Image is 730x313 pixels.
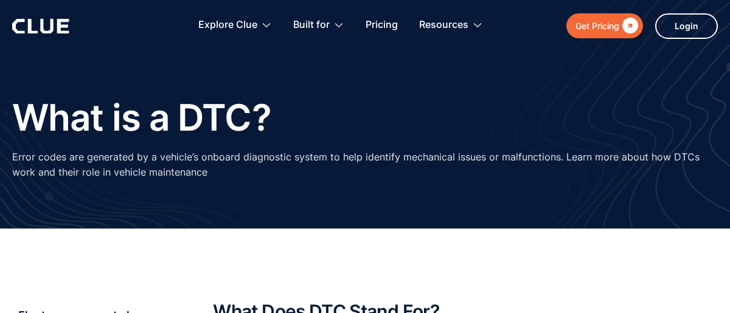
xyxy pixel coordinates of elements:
a: Get Pricing [566,13,643,38]
h1: What is a DTC? [12,97,271,137]
a: Pricing [366,6,398,44]
div: Resources [419,6,468,44]
div:  [619,18,638,33]
div: Built for [293,6,344,44]
div: Get Pricing [575,18,619,33]
a: Login [655,13,718,39]
div: Resources [419,6,483,44]
p: Error codes are generated by a vehicle’s onboard diagnostic system to help identify mechanical is... [12,150,718,180]
div: Explore Clue [198,6,272,44]
div: Explore Clue [198,6,257,44]
div: Built for [293,6,330,44]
